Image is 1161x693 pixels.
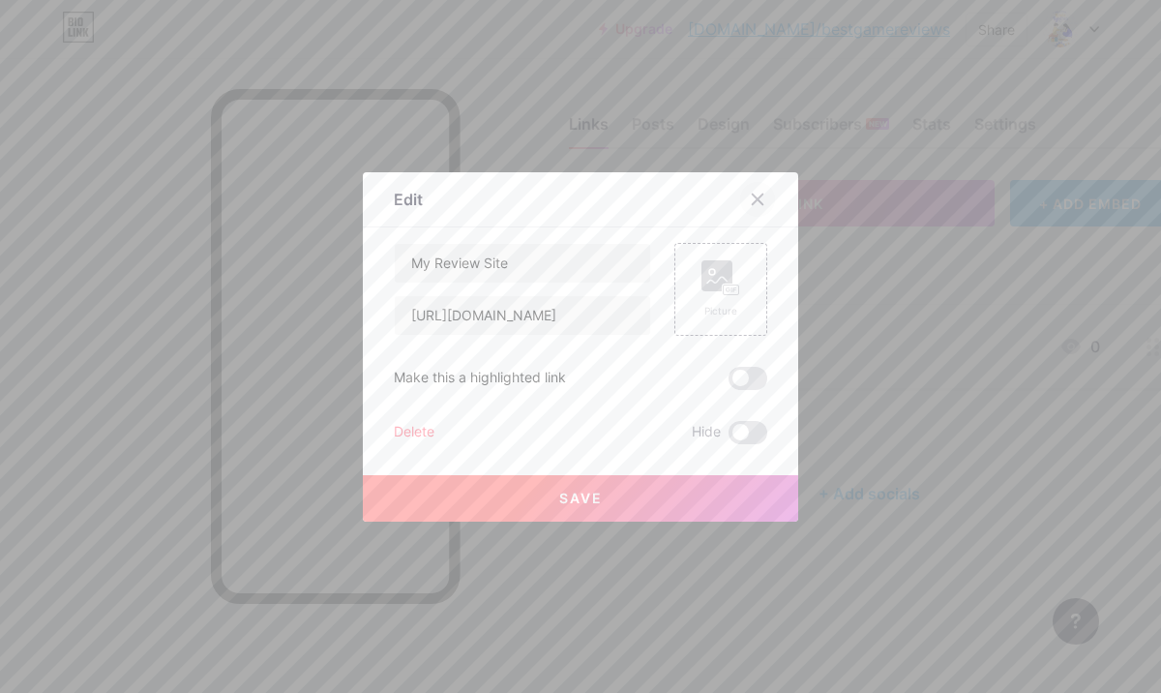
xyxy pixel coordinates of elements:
span: Hide [692,421,721,444]
input: Title [395,244,650,283]
input: URL [395,296,650,335]
span: Save [559,490,603,506]
div: Picture [701,304,740,318]
div: Make this a highlighted link [394,367,566,390]
button: Save [363,475,798,522]
div: Edit [394,188,423,211]
div: Delete [394,421,434,444]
